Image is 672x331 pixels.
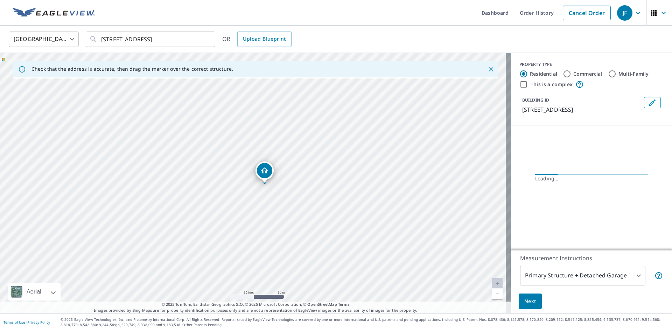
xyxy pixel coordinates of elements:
[243,35,286,43] span: Upload Blueprint
[573,70,602,77] label: Commercial
[8,283,61,301] div: Aerial
[524,297,536,306] span: Next
[535,175,648,182] div: Loading…
[61,317,668,327] p: © 2025 Eagle View Technologies, Inc. and Pictometry International Corp. All Rights Reserved. Repo...
[617,5,632,21] div: JF
[9,29,79,49] div: [GEOGRAPHIC_DATA]
[531,81,573,88] label: This is a complex
[237,32,291,47] a: Upload Blueprint
[522,105,641,114] p: [STREET_ADDRESS]
[27,320,50,325] a: Privacy Policy
[307,302,337,307] a: OpenStreetMap
[522,97,549,103] p: BUILDING ID
[519,294,542,309] button: Next
[486,65,496,74] button: Close
[13,8,95,18] img: EV Logo
[338,302,350,307] a: Terms
[492,278,503,289] a: Current Level 20, Zoom In Disabled
[24,283,43,301] div: Aerial
[644,97,661,108] button: Edit building 1
[654,271,663,280] span: Your report will include the primary structure and a detached garage if one exists.
[101,29,201,49] input: Search by address or latitude-longitude
[520,254,663,262] p: Measurement Instructions
[222,32,292,47] div: OR
[563,6,611,20] a: Cancel Order
[3,320,50,324] p: |
[519,61,664,68] div: PROPERTY TYPE
[618,70,649,77] label: Multi-Family
[255,161,274,183] div: Dropped pin, building 1, Residential property, 1743 Silver Birch Rd Huntingdon Valley, PA 19006
[3,320,25,325] a: Terms of Use
[31,66,233,72] p: Check that the address is accurate, then drag the marker over the correct structure.
[530,70,557,77] label: Residential
[492,289,503,299] a: Current Level 20, Zoom Out
[520,266,645,285] div: Primary Structure + Detached Garage
[162,302,350,308] span: © 2025 TomTom, Earthstar Geographics SIO, © 2025 Microsoft Corporation, ©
